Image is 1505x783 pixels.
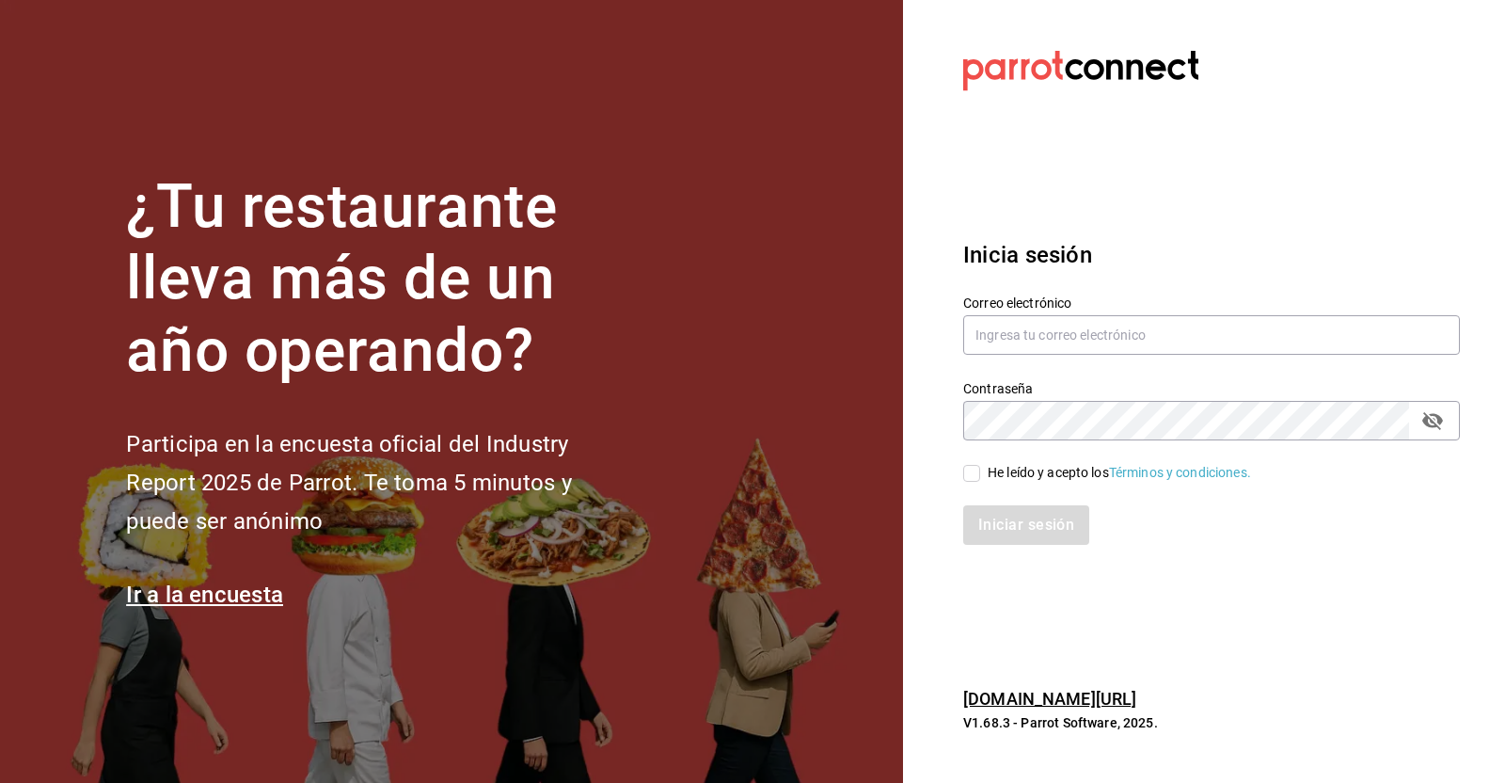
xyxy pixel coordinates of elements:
[1417,405,1449,437] button: passwordField
[126,425,634,540] h2: Participa en la encuesta oficial del Industry Report 2025 de Parrot. Te toma 5 minutos y puede se...
[963,713,1460,732] p: V1.68.3 - Parrot Software, 2025.
[1109,465,1251,480] a: Términos y condiciones.
[126,171,634,388] h1: ¿Tu restaurante lleva más de un año operando?
[963,315,1460,355] input: Ingresa tu correo electrónico
[963,689,1136,709] a: [DOMAIN_NAME][URL]
[988,463,1251,483] div: He leído y acepto los
[963,296,1460,309] label: Correo electrónico
[963,238,1460,272] h3: Inicia sesión
[963,381,1460,394] label: Contraseña
[126,582,283,608] a: Ir a la encuesta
